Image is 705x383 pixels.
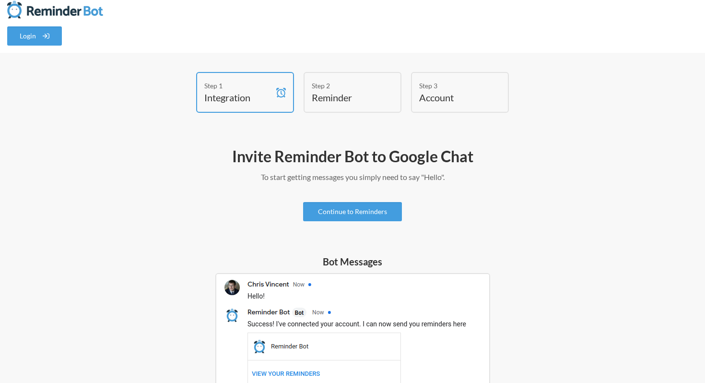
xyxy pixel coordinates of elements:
a: Continue to Reminders [303,202,402,221]
h4: Account [419,91,486,104]
div: Step 3 [419,81,486,91]
p: To start getting messages you simply need to say "Hello". [74,171,631,183]
div: Step 2 [312,81,379,91]
h2: Invite Reminder Bot to Google Chat [74,146,631,167]
div: Step 1 [204,81,271,91]
h4: Reminder [312,91,379,104]
h5: Bot Messages [215,255,490,268]
a: Login [7,26,62,46]
h4: Integration [204,91,271,104]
